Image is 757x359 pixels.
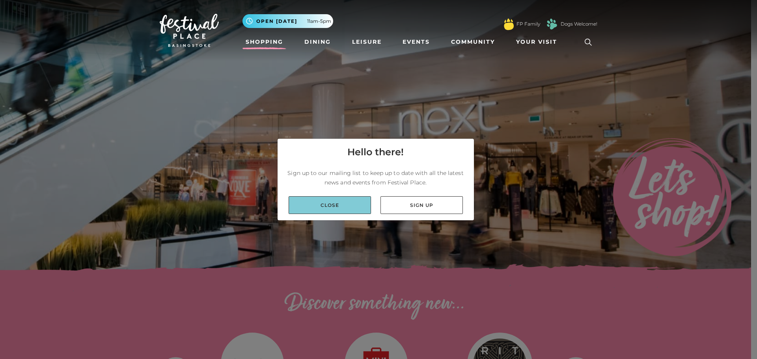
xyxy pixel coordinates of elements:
a: Your Visit [513,35,564,49]
p: Sign up to our mailing list to keep up to date with all the latest news and events from Festival ... [284,168,468,187]
a: Events [399,35,433,49]
a: Dogs Welcome! [561,20,597,28]
h4: Hello there! [347,145,404,159]
a: Community [448,35,498,49]
a: Close [289,196,371,214]
a: Dining [301,35,334,49]
a: Shopping [242,35,286,49]
a: Leisure [349,35,385,49]
a: Sign up [380,196,463,214]
span: Your Visit [516,38,557,46]
span: Open [DATE] [256,18,297,25]
button: Open [DATE] 11am-5pm [242,14,333,28]
span: 11am-5pm [307,18,331,25]
img: Festival Place Logo [160,14,219,47]
a: FP Family [516,20,540,28]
